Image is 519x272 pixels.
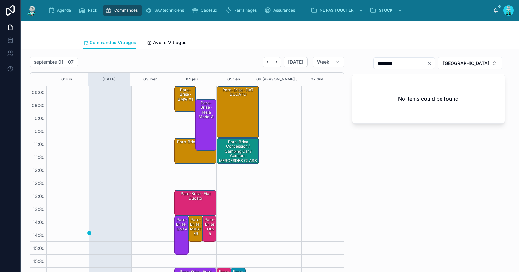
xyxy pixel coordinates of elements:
[317,59,329,65] span: Week
[223,5,261,16] a: Parrainages
[143,5,188,16] a: SAV techniciens
[190,5,222,16] a: Cadeaux
[153,39,187,46] span: Avoirs Vitrages
[31,206,46,212] span: 13:30
[147,37,187,50] a: Avoirs Vitrages
[30,103,46,108] span: 09:30
[175,217,188,232] div: Pare-Brise · golf 4
[31,129,46,134] span: 10:30
[31,219,46,225] span: 14:00
[368,5,405,16] a: STOCK
[311,73,325,86] button: 07 dim.
[43,3,493,18] div: scrollable content
[175,139,216,145] div: Pare-Brise · audi A3
[57,8,71,13] span: Agenda
[31,193,46,199] span: 13:00
[202,216,216,241] div: Pare-Brise · clio 5
[196,99,216,151] div: Pare-Brise · Tesla model 3
[218,139,258,173] div: Pare-Brise Concession / Camping Car / Camion · MERCESDES CLASS A - 5381LYPH5RVWZ1M
[201,8,217,13] span: Cadeaux
[32,155,46,160] span: 11:30
[83,37,136,49] a: Commandes Vitrages
[217,86,259,138] div: Pare-Brise · FIAT DUCATO
[77,5,102,16] a: Rack
[31,258,46,264] span: 15:30
[31,167,46,173] span: 12:00
[186,73,199,86] button: 04 jeu.
[443,60,489,67] span: [GEOGRAPHIC_DATA]
[262,5,299,16] a: Assurances
[284,57,308,67] button: [DATE]
[227,73,241,86] button: 05 ven.
[34,59,74,65] h2: septembre 01 – 07
[197,100,216,120] div: Pare-Brise · Tesla model 3
[234,8,257,13] span: Parrainages
[114,8,138,13] span: Commandes
[398,95,459,103] h2: No items could be found
[61,73,73,86] button: 01 lun.
[31,116,46,121] span: 10:00
[154,8,184,13] span: SAV techniciens
[32,142,46,147] span: 11:00
[88,8,97,13] span: Rack
[309,5,367,16] a: NE PAS TOUCHER
[26,5,38,16] img: App logo
[313,57,344,67] button: Week
[31,180,46,186] span: 12:30
[188,216,202,241] div: Pare-Brise · MASTER
[217,138,259,164] div: Pare-Brise Concession / Camping Car / Camion · MERCESDES CLASS A - 5381LYPH5RVWZ1M
[379,8,392,13] span: STOCK
[175,86,196,112] div: Pare-Brise · BMW x1
[30,90,46,95] span: 09:00
[175,190,216,216] div: Pare-Brise · fiat ducato
[143,73,158,86] button: 03 mer.
[175,138,216,164] div: Pare-Brise · audi A3
[103,5,142,16] a: Commandes
[46,5,76,16] a: Agenda
[175,216,188,254] div: Pare-Brise · golf 4
[320,8,354,13] span: NE PAS TOUCHER
[218,87,258,98] div: Pare-Brise · FIAT DUCATO
[273,8,295,13] span: Assurances
[438,57,502,69] button: Select Button
[427,61,435,66] button: Clear
[256,73,296,86] button: 06 [PERSON_NAME].
[31,245,46,251] span: 15:00
[203,217,215,237] div: Pare-Brise · clio 5
[189,217,202,237] div: Pare-Brise · MASTER
[175,191,216,202] div: Pare-Brise · fiat ducato
[31,232,46,238] span: 14:30
[263,57,272,67] button: Back
[90,39,136,46] span: Commandes Vitrages
[272,57,281,67] button: Next
[288,59,303,65] span: [DATE]
[175,87,196,102] div: Pare-Brise · BMW x1
[103,73,115,86] button: [DATE]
